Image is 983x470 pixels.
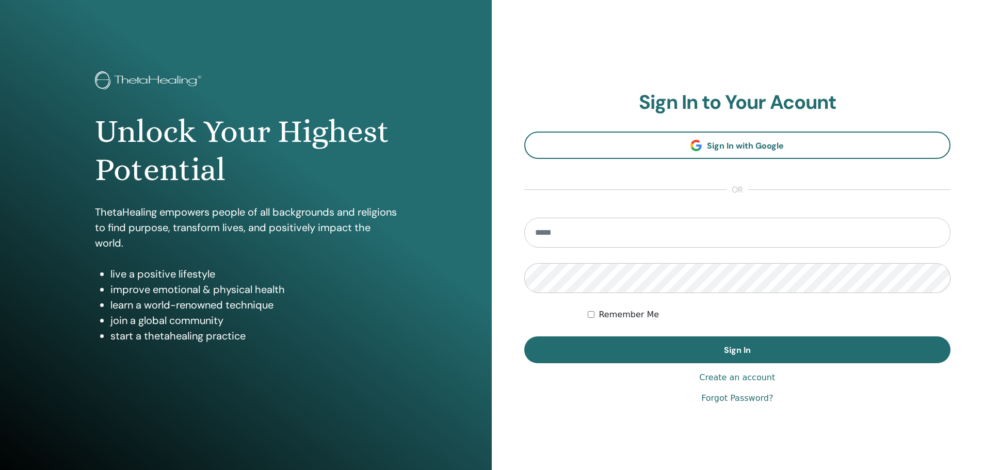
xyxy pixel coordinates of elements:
a: Forgot Password? [701,392,773,404]
li: start a thetahealing practice [110,328,397,344]
span: Sign In [724,345,751,355]
button: Sign In [524,336,951,363]
a: Create an account [699,371,775,384]
a: Sign In with Google [524,132,951,159]
div: Keep me authenticated indefinitely or until I manually logout [588,309,950,321]
li: join a global community [110,313,397,328]
h1: Unlock Your Highest Potential [95,112,397,189]
label: Remember Me [599,309,659,321]
li: learn a world-renowned technique [110,297,397,313]
span: or [727,184,748,196]
li: live a positive lifestyle [110,266,397,282]
p: ThetaHealing empowers people of all backgrounds and religions to find purpose, transform lives, a... [95,204,397,251]
li: improve emotional & physical health [110,282,397,297]
h2: Sign In to Your Acount [524,91,951,115]
span: Sign In with Google [707,140,784,151]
